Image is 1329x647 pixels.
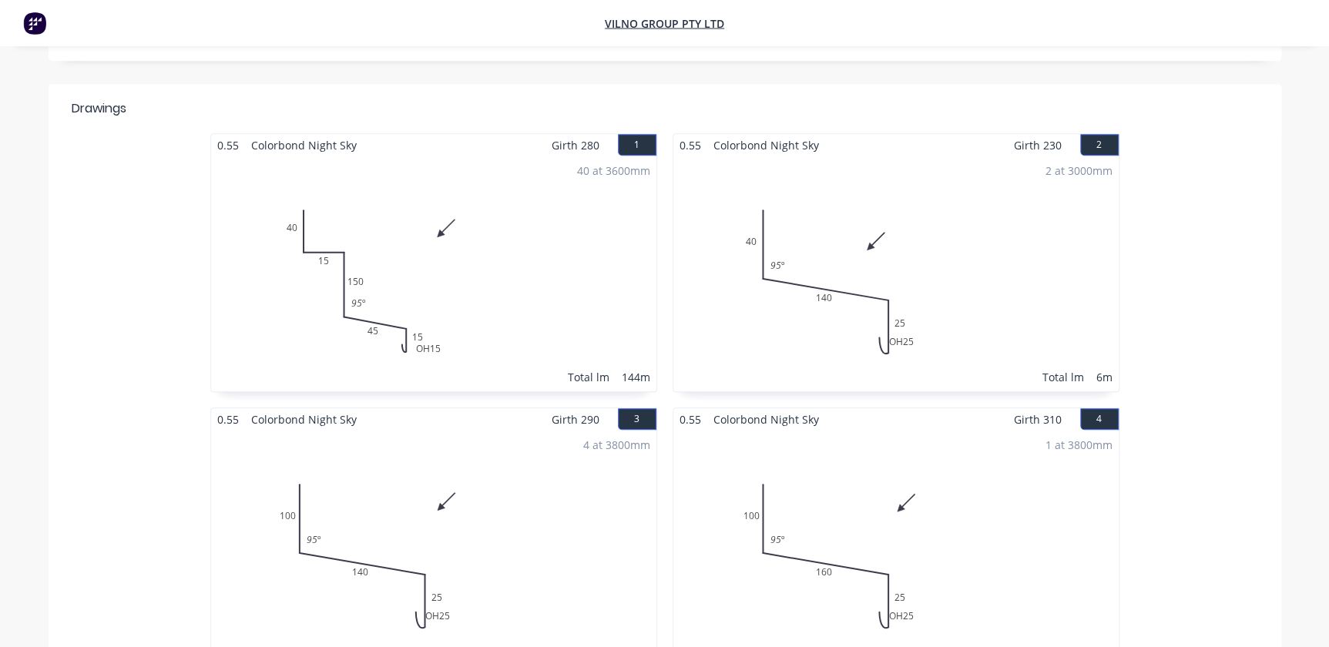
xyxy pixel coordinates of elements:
div: Total lm [1042,369,1084,385]
button: 1 [618,134,656,156]
span: 0.55 [673,134,707,156]
span: Colorbond Night Sky [245,408,363,431]
span: Colorbond Night Sky [707,134,825,156]
span: Girth 290 [552,408,599,431]
span: 0.55 [211,408,245,431]
button: 2 [1080,134,1119,156]
div: 1 at 3800mm [1045,437,1113,453]
span: Girth 310 [1014,408,1062,431]
div: Drawings [72,99,126,118]
span: Colorbond Night Sky [707,408,825,431]
span: 0.55 [673,408,707,431]
span: 0.55 [211,134,245,156]
span: Girth 280 [552,134,599,156]
div: 144m [622,369,650,385]
span: Colorbond Night Sky [245,134,363,156]
div: Total lm [568,369,609,385]
div: 6m [1096,369,1113,385]
div: 40 at 3600mm [577,163,650,179]
div: 040140OH252595º2 at 3000mmTotal lm6m [673,156,1119,391]
button: 3 [618,408,656,430]
div: 4 at 3800mm [583,437,650,453]
div: 2 at 3000mm [1045,163,1113,179]
span: Girth 230 [1014,134,1062,156]
img: Factory [23,12,46,35]
a: Vilno Group Pty Ltd [605,16,724,31]
div: 0401515045OH151595º40 at 3600mmTotal lm144m [211,156,656,391]
button: 4 [1080,408,1119,430]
